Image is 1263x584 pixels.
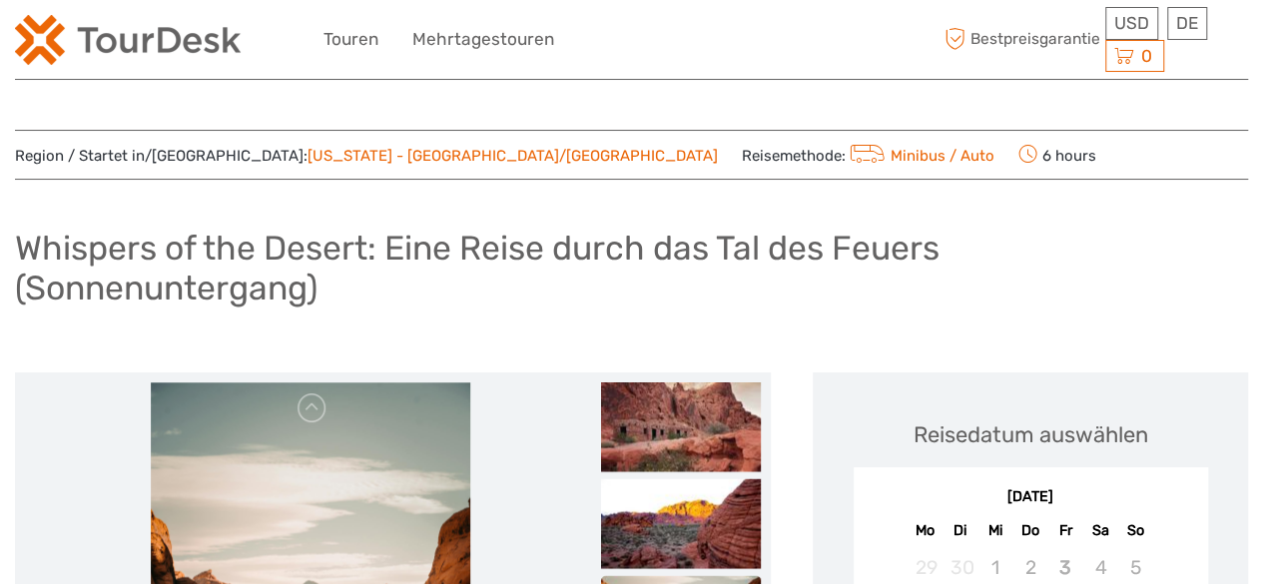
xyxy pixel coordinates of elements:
span: USD [1114,13,1149,33]
div: Not available Montag, 29. September 2025 [908,551,943,584]
div: Mi [977,517,1012,544]
img: eacd89c54f0b4832bd162ac88d622502_slider_thumbnail.jpg [601,381,761,471]
p: We're away right now. Please check back later! [28,35,226,51]
div: Not available Freitag, 3. Oktober 2025 [1048,551,1083,584]
span: 6 hours [1018,141,1096,169]
div: Sa [1083,517,1118,544]
img: bad2cb04fc5c46d08d6d7989350c7d73_slider_thumbnail.jpg [601,478,761,568]
a: Mehrtagestouren [412,25,554,54]
div: So [1118,517,1153,544]
span: Reisemethode: [742,141,994,169]
button: Open LiveChat chat widget [230,31,254,55]
div: Do [1012,517,1047,544]
span: 0 [1138,46,1155,66]
span: Region / Startet in/[GEOGRAPHIC_DATA]: [15,146,718,167]
div: [DATE] [854,487,1208,508]
div: Not available Sonntag, 5. Oktober 2025 [1118,551,1153,584]
span: Bestpreisgarantie [940,23,1100,56]
img: 2254-3441b4b5-4e5f-4d00-b396-31f1d84a6ebf_logo_small.png [15,15,241,65]
div: Di [943,517,977,544]
a: Touren [323,25,378,54]
a: [US_STATE] - [GEOGRAPHIC_DATA]/[GEOGRAPHIC_DATA] [308,147,718,165]
div: Not available Dienstag, 30. September 2025 [943,551,977,584]
div: Not available Donnerstag, 2. Oktober 2025 [1012,551,1047,584]
h1: Whispers of the Desert: Eine Reise durch das Tal des Feuers (Sonnenuntergang) [15,228,1248,308]
div: Reisedatum auswählen [914,419,1148,450]
div: Mo [908,517,943,544]
div: Not available Samstag, 4. Oktober 2025 [1083,551,1118,584]
div: Not available Mittwoch, 1. Oktober 2025 [977,551,1012,584]
a: Minibus / Auto [846,147,994,165]
div: Fr [1048,517,1083,544]
div: DE [1167,7,1207,40]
